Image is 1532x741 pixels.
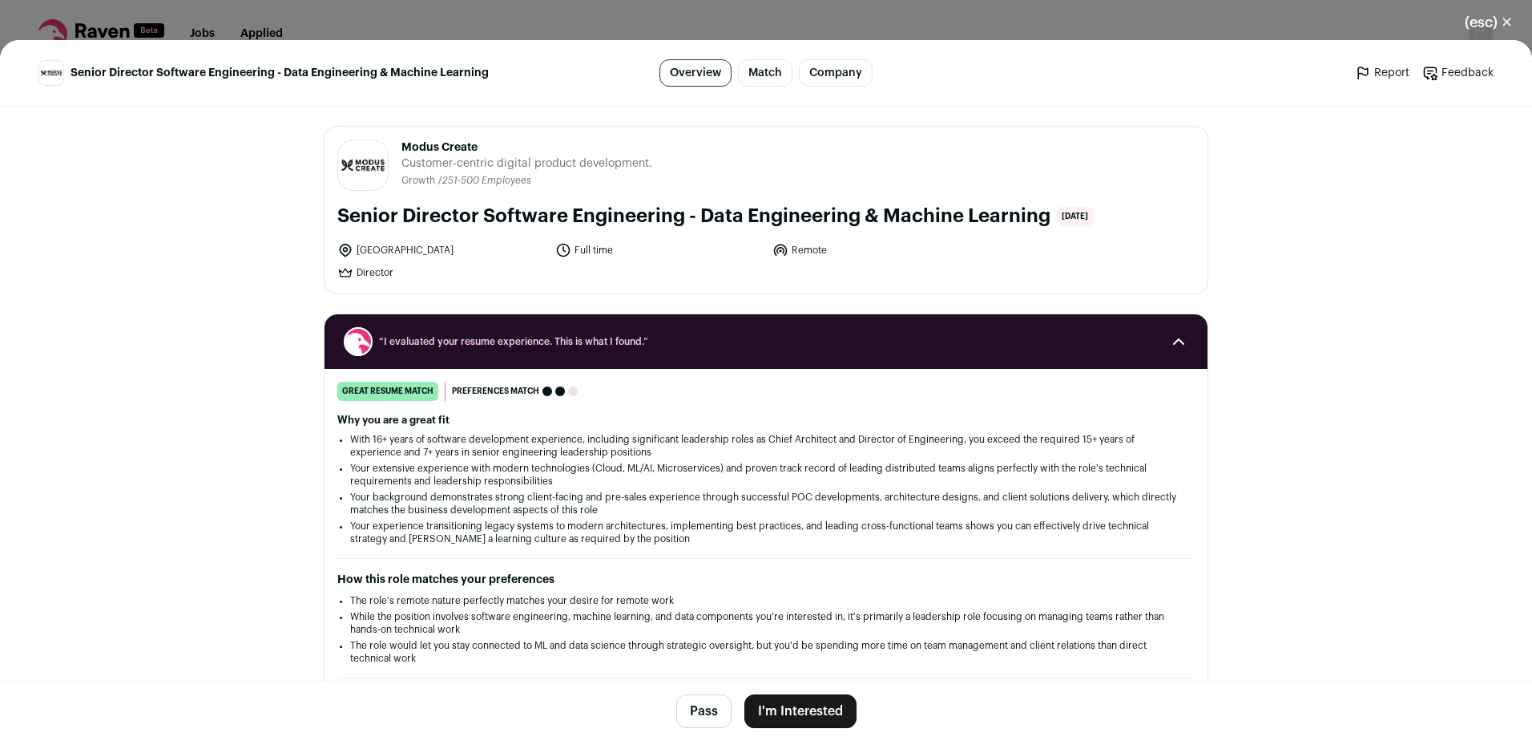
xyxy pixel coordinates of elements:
[350,610,1182,636] li: While the position involves software engineering, machine learning, and data components you're in...
[744,694,857,728] button: I'm Interested
[350,462,1182,488] li: Your extensive experience with modern technologies (Cloud, ML/AI, Microservices) and proven track...
[1355,65,1409,81] a: Report
[350,594,1182,607] li: The role's remote nature perfectly matches your desire for remote work
[337,265,546,281] li: Director
[350,433,1182,459] li: With 16+ years of software development experience, including significant leadership roles as Chie...
[338,156,388,173] img: b7d1039dab99821a620efb55549bbaded13eaaf987d736ac0c37fc23a4b8527d
[738,59,792,87] a: Match
[71,65,489,81] span: Senior Director Software Engineering - Data Engineering & Machine Learning
[799,59,873,87] a: Company
[350,639,1182,665] li: The role would let you stay connected to ML and data science through strategic oversight, but you...
[401,175,438,187] li: Growth
[442,176,531,185] span: 251-500 Employees
[337,572,1195,588] h2: How this role matches your preferences
[452,383,539,399] span: Preferences match
[676,694,732,728] button: Pass
[337,382,438,401] div: great resume match
[659,59,732,87] a: Overview
[438,175,531,187] li: /
[350,520,1182,545] li: Your experience transitioning legacy systems to modern architectures, implementing best practices...
[1057,207,1093,226] span: [DATE]
[1422,65,1494,81] a: Feedback
[555,242,764,258] li: Full time
[337,242,546,258] li: [GEOGRAPHIC_DATA]
[401,140,652,156] span: Modus Create
[772,242,981,258] li: Remote
[401,156,652,172] span: Customer-centric digital product development.
[1445,5,1532,40] button: Close modal
[337,204,1050,229] h1: Senior Director Software Engineering - Data Engineering & Machine Learning
[350,491,1182,516] li: Your background demonstrates strong client-facing and pre-sales experience through successful POC...
[337,414,1195,427] h2: Why you are a great fit
[39,69,63,77] img: b7d1039dab99821a620efb55549bbaded13eaaf987d736ac0c37fc23a4b8527d
[379,335,1153,348] span: “I evaluated your resume experience. This is what I found.”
